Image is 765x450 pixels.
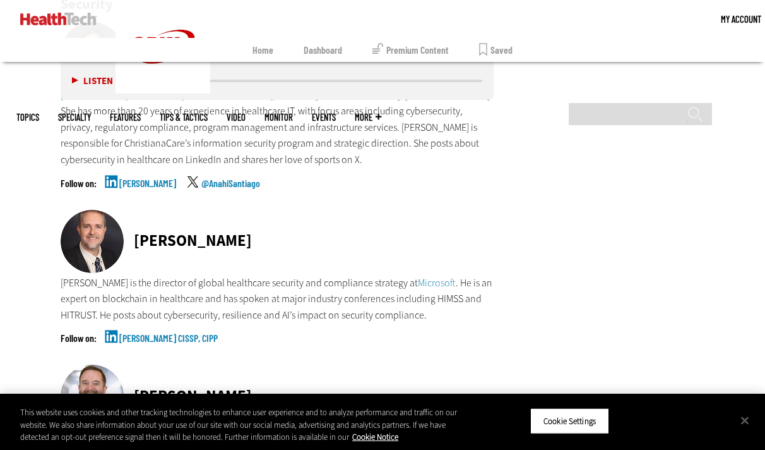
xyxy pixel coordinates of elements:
p: [PERSON_NAME] is the director of global healthcare security and compliance strategy at . He is an... [61,275,494,324]
a: Tips & Tactics [160,113,208,122]
img: Home [20,13,97,25]
img: Erik Decker [61,365,124,428]
a: [PERSON_NAME] [119,178,176,210]
div: This website uses cookies and other tracking technologies to enhance user experience and to analy... [20,406,459,444]
a: Features [110,113,141,122]
div: [PERSON_NAME] [134,388,252,404]
a: Premium Content [372,38,449,62]
a: Home [252,38,273,62]
a: CDW [116,83,210,97]
img: David Houlding [61,210,124,273]
span: More [355,113,381,122]
a: Microsoft [418,276,456,289]
button: Cookie Settings [530,408,609,434]
button: Close [731,406,759,434]
a: @AnahiSantiago [201,178,260,210]
span: Topics [16,113,39,122]
a: MonITor [264,113,293,122]
a: Video [227,113,246,122]
a: Dashboard [304,38,342,62]
a: Saved [479,38,513,62]
a: [PERSON_NAME] CISSP, CIPP [119,333,218,365]
a: More information about your privacy [352,432,398,442]
span: Specialty [58,113,91,122]
div: [PERSON_NAME] [134,233,252,248]
a: Events [312,113,336,122]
